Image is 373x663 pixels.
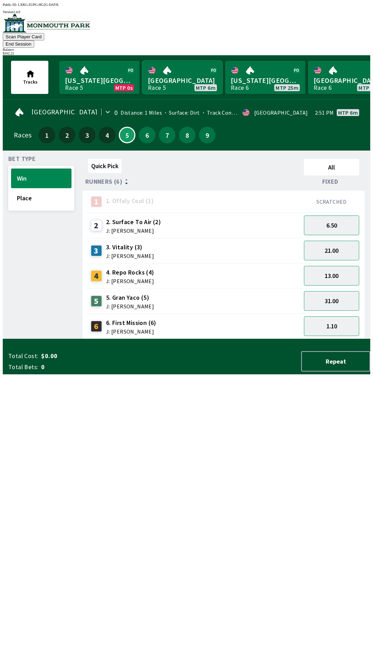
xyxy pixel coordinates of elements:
span: 2. Surface To Air (2) [106,218,161,227]
span: J: [PERSON_NAME] [106,278,154,284]
button: Tracks [11,61,48,94]
div: 2 [91,220,102,231]
button: 6.50 [304,215,359,235]
button: 3 [79,127,95,143]
span: 1 [40,133,54,137]
span: Place [17,194,66,202]
div: 3 [91,245,102,256]
span: 13.00 [325,272,338,280]
button: 2 [59,127,75,143]
button: Quick Pick [88,159,122,173]
div: Version 1.4.0 [3,10,370,14]
span: 4. Repo Rocks (4) [106,268,154,277]
div: Public ID: [3,3,370,7]
div: Runners (6) [85,178,301,185]
span: 31.00 [325,297,338,305]
span: MTP 0s [115,85,133,90]
span: [US_STATE][GEOGRAPHIC_DATA] [65,76,134,85]
a: [US_STATE][GEOGRAPHIC_DATA]Race 6MTP 25m [225,61,305,94]
div: Race 6 [231,85,249,90]
span: 5. Gran Yaco (5) [106,293,154,302]
span: Win [17,174,66,182]
span: Fixed [322,179,338,184]
button: Repeat [301,351,370,372]
button: Place [11,188,71,208]
button: Win [11,169,71,188]
span: 9 [201,133,214,137]
span: $0.00 [41,352,150,360]
span: 6. First Mission (6) [106,318,156,327]
button: 7 [159,127,175,143]
a: [US_STATE][GEOGRAPHIC_DATA]Race 5MTP 0s [59,61,140,94]
span: Surface: Dirt [162,109,200,116]
button: 8 [179,127,195,143]
span: 2:51 PM [315,110,334,115]
div: Race 6 [314,85,332,90]
div: SCRATCHED [304,198,359,205]
span: 4 [101,133,114,137]
button: 6 [139,127,155,143]
img: venue logo [3,14,90,32]
span: J: [PERSON_NAME] [106,228,161,233]
button: 31.00 [304,291,359,311]
div: Fixed [301,178,362,185]
span: 8 [181,133,194,137]
span: J: [PERSON_NAME] [106,329,156,334]
span: Total Cost: [8,352,38,360]
span: J: [PERSON_NAME] [106,253,154,259]
span: All [307,163,356,171]
button: 5 [119,127,135,143]
a: [GEOGRAPHIC_DATA]Race 5MTP 6m [142,61,222,94]
span: MTP 6m [338,110,358,115]
span: 6.50 [326,221,337,229]
div: [GEOGRAPHIC_DATA] [254,110,308,115]
span: [GEOGRAPHIC_DATA] [31,109,98,115]
div: 4 [91,270,102,281]
button: 21.00 [304,241,359,260]
span: Quick Pick [91,162,118,170]
span: MTP 25m [276,85,298,90]
span: Repeat [307,357,364,365]
button: 13.00 [304,266,359,286]
div: 1 [91,196,102,207]
span: 0 [41,363,150,371]
div: Race 5 [65,85,83,90]
span: 3. Vitality (3) [106,243,154,252]
div: $ 162.22 [3,51,370,55]
div: 0 [114,110,118,115]
span: Distance: 1 Miles [121,109,162,116]
button: 1 [39,127,55,143]
button: All [304,159,359,175]
span: 21.00 [325,247,338,254]
span: Runners (6) [85,179,122,184]
div: 6 [91,321,102,332]
span: 3 [80,133,94,137]
button: End Session [3,40,34,48]
div: Balance [3,48,370,51]
button: 9 [199,127,216,143]
span: 7 [161,133,174,137]
div: Races [14,132,31,138]
span: 6 [141,133,154,137]
span: Tracks [23,79,38,85]
span: 1.10 [326,322,337,330]
span: [US_STATE][GEOGRAPHIC_DATA] [231,76,300,85]
span: 2 [60,133,74,137]
span: Bet Type [8,156,36,162]
span: Track Condition: Firm [200,109,261,116]
span: J: [PERSON_NAME] [106,304,154,309]
span: Total Bets: [8,363,38,371]
span: 5 [121,133,133,137]
span: 1. Offaly Cool (1) [106,196,154,205]
button: 1.10 [304,316,359,336]
span: LXRG-ZUPG-HG2G-DAYK [18,3,59,7]
button: Scan Player Card [3,33,44,40]
button: 4 [99,127,115,143]
div: 5 [91,296,102,307]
